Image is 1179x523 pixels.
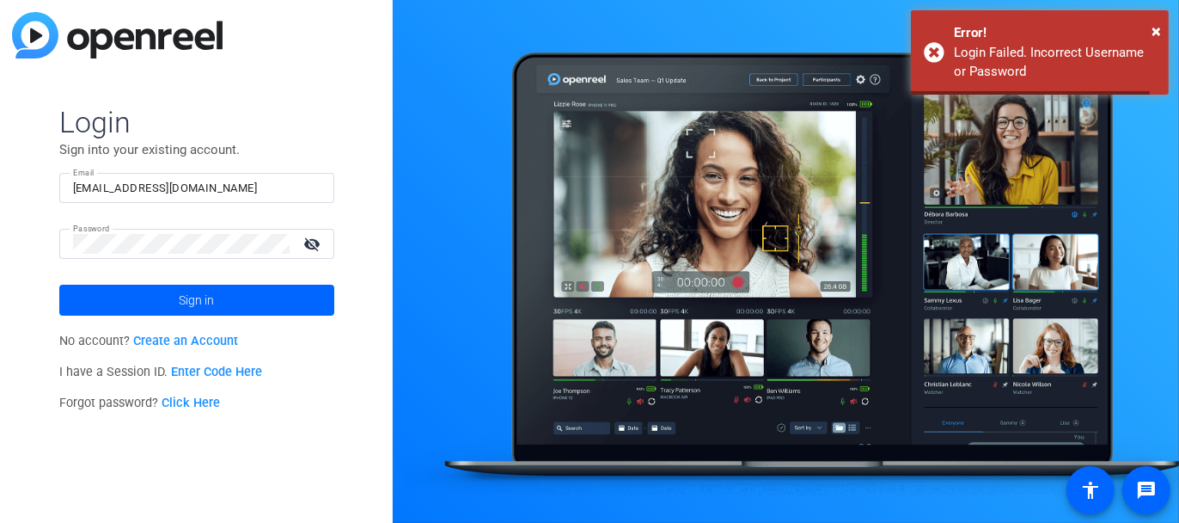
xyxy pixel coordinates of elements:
[1152,18,1161,44] button: Close
[73,169,95,178] mat-label: Email
[59,140,334,159] p: Sign into your existing account.
[1152,21,1161,41] span: ×
[59,285,334,316] button: Sign in
[293,231,334,256] mat-icon: visibility_off
[59,365,263,379] span: I have a Session ID.
[1136,480,1157,501] mat-icon: message
[954,43,1156,82] div: Login Failed. Incorrect Username or Password
[171,365,262,379] a: Enter Code Here
[162,396,220,410] a: Click Here
[179,279,214,322] span: Sign in
[1080,480,1101,501] mat-icon: accessibility
[59,334,239,348] span: No account?
[59,104,334,140] span: Login
[73,225,110,234] mat-label: Password
[133,334,238,348] a: Create an Account
[954,23,1156,43] div: Error!
[59,396,221,410] span: Forgot password?
[12,12,223,58] img: blue-gradient.svg
[73,178,321,199] input: Enter Email Address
